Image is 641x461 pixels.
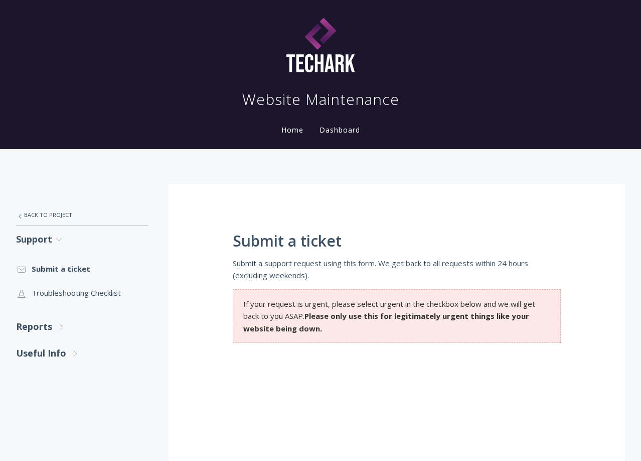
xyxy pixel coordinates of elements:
h1: Website Maintenance [242,89,399,109]
strong: Please only use this for legitimately urgent things like your website being down. [243,311,529,333]
a: Back to Project [16,204,148,225]
section: If your request is urgent, please select urgent in the checkbox below and we will get back to you... [233,289,561,343]
a: Home [279,125,305,135]
a: Reports [16,313,148,340]
a: Dashboard [317,125,362,135]
p: Submit a support request using this form. We get back to all requests within 24 hours (excluding ... [233,257,561,282]
a: Useful Info [16,340,148,367]
a: Submit a ticket [16,257,148,281]
a: Support [16,226,148,253]
a: Troubleshooting Checklist [16,281,148,305]
h1: Submit a ticket [233,233,561,250]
